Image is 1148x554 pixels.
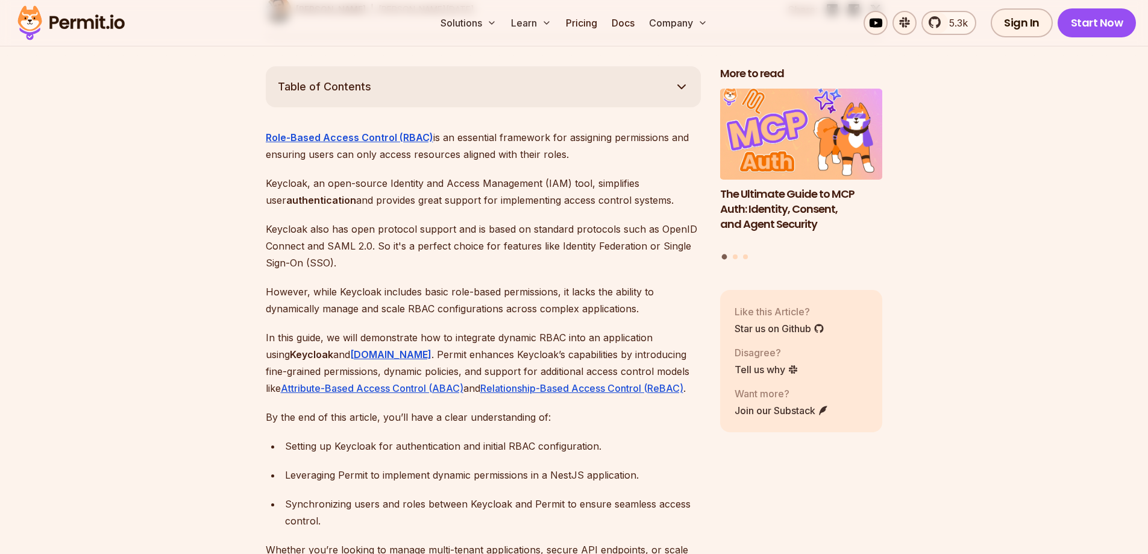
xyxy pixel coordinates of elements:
button: Table of Contents [266,66,701,107]
button: Learn [506,11,556,35]
a: Star us on Github [735,321,824,336]
p: However, while Keycloak includes basic role-based permissions, it lacks the ability to dynamicall... [266,283,701,317]
a: Start Now [1058,8,1137,37]
a: Pricing [561,11,602,35]
div: Leveraging Permit to implement dynamic permissions in a NestJS application. [285,467,701,483]
p: Want more? [735,386,829,401]
div: Setting up Keycloak for authentication and initial RBAC configuration. [285,438,701,455]
span: 5.3k [942,16,968,30]
button: Go to slide 1 [722,254,727,260]
button: Company [644,11,712,35]
button: Go to slide 3 [743,254,748,259]
a: Join our Substack [735,403,829,418]
h2: More to read [720,66,883,81]
div: Posts [720,89,883,262]
li: 1 of 3 [720,89,883,247]
h3: The Ultimate Guide to MCP Auth: Identity, Consent, and Agent Security [720,187,883,231]
img: The Ultimate Guide to MCP Auth: Identity, Consent, and Agent Security [720,89,883,180]
button: Solutions [436,11,501,35]
a: 5.3k [921,11,976,35]
a: Sign In [991,8,1053,37]
a: The Ultimate Guide to MCP Auth: Identity, Consent, and Agent SecurityThe Ultimate Guide to MCP Au... [720,89,883,247]
strong: authentication [286,194,356,206]
a: Relationship-Based Access Control (ReBAC) [480,382,683,394]
a: [DOMAIN_NAME] [350,348,431,360]
img: Permit logo [12,2,130,43]
p: Keycloak, an open-source Identity and Access Management (IAM) tool, simplifies user and provides ... [266,175,701,209]
p: By the end of this article, you’ll have a clear understanding of: [266,409,701,426]
a: Role-Based Access Control (RBAC) [266,131,433,143]
a: Tell us why [735,362,798,377]
div: Synchronizing users and roles between Keycloak and Permit to ensure seamless access control. [285,496,701,529]
strong: Keycloak [290,348,333,360]
p: Keycloak also has open protocol support and is based on standard protocols such as OpenID Connect... [266,221,701,271]
button: Go to slide 2 [733,254,738,259]
p: Like this Article? [735,304,824,319]
span: Table of Contents [278,78,371,95]
p: Disagree? [735,345,798,360]
p: is an essential framework for assigning permissions and ensuring users can only access resources ... [266,129,701,163]
a: Attribute-Based Access Control (ABAC) [281,382,463,394]
p: In this guide, we will demonstrate how to integrate dynamic RBAC into an application using and . ... [266,329,701,397]
a: Docs [607,11,639,35]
